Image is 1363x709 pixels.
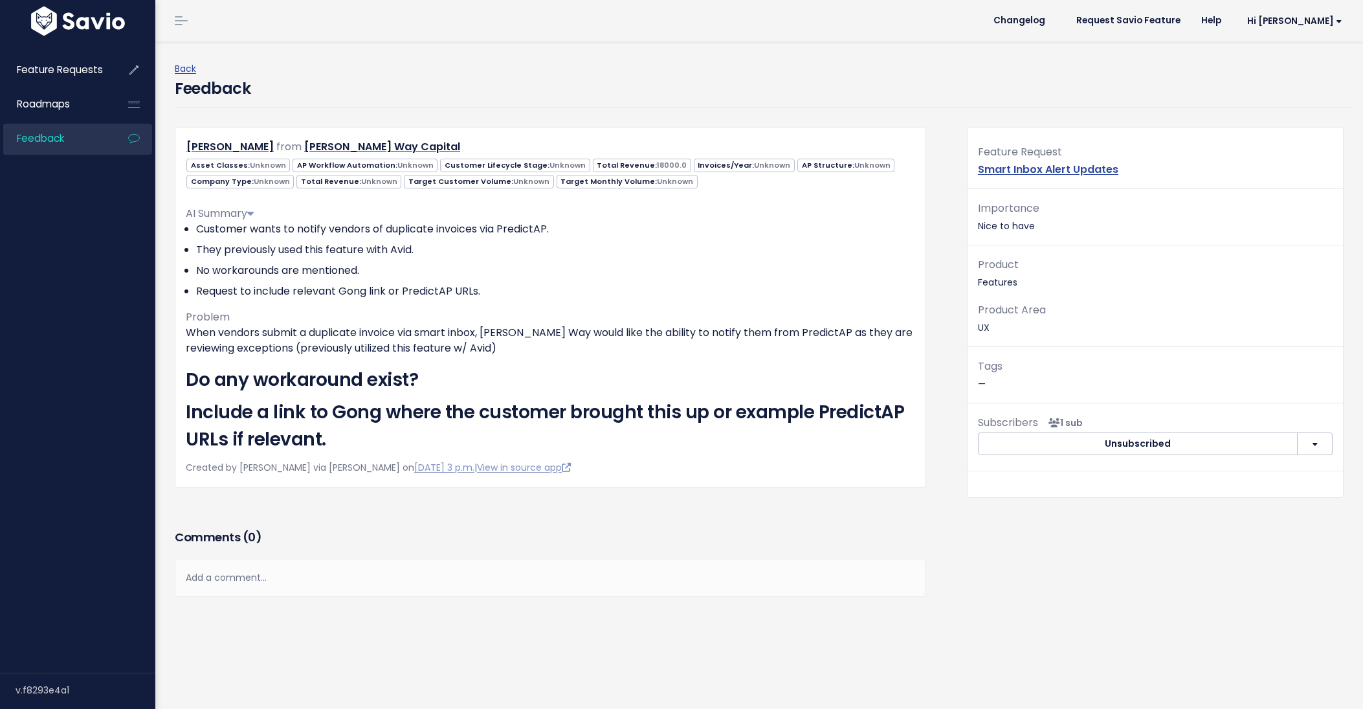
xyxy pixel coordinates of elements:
[196,221,915,237] li: Customer wants to notify vendors of duplicate invoices via PredictAP.
[248,529,256,545] span: 0
[754,160,790,170] span: Unknown
[186,206,254,221] span: AI Summary
[404,175,553,188] span: Target Customer Volume:
[254,176,290,186] span: Unknown
[978,144,1062,159] span: Feature Request
[978,357,1333,392] p: —
[1191,11,1232,30] a: Help
[657,176,693,186] span: Unknown
[186,399,915,453] h2: Include a link to Gong where the customer brought this up or example PredictAP URLs if relevant.
[186,175,294,188] span: Company Type:
[17,63,103,76] span: Feature Requests
[175,528,926,546] h3: Comments ( )
[1043,416,1083,429] span: <p><strong>Subscribers</strong><br><br> - Emma Whitman<br> </p>
[196,263,915,278] li: No workarounds are mentioned.
[1247,16,1342,26] span: Hi [PERSON_NAME]
[694,159,795,172] span: Invoices/Year:
[414,461,474,474] a: [DATE] 3 p.m.
[196,242,915,258] li: They previously used this feature with Avid.
[296,175,401,188] span: Total Revenue:
[175,559,926,597] div: Add a comment...
[593,159,691,172] span: Total Revenue:
[361,176,397,186] span: Unknown
[17,131,64,145] span: Feedback
[978,257,1019,272] span: Product
[276,139,302,154] span: from
[978,201,1039,216] span: Importance
[186,139,274,154] a: [PERSON_NAME]
[175,77,250,100] h4: Feedback
[978,162,1118,177] a: Smart Inbox Alert Updates
[397,160,434,170] span: Unknown
[549,160,586,170] span: Unknown
[186,325,915,356] p: When vendors submit a duplicate invoice via smart inbox, [PERSON_NAME] Way would like the ability...
[978,199,1333,234] p: Nice to have
[797,159,894,172] span: AP Structure:
[978,302,1046,317] span: Product Area
[1232,11,1353,31] a: Hi [PERSON_NAME]
[186,159,290,172] span: Asset Classes:
[196,284,915,299] li: Request to include relevant Gong link or PredictAP URLs.
[993,16,1045,25] span: Changelog
[1066,11,1191,30] a: Request Savio Feature
[3,89,107,119] a: Roadmaps
[477,461,571,474] a: View in source app
[440,159,590,172] span: Customer Lifecycle Stage:
[3,124,107,153] a: Feedback
[16,673,155,707] div: v.f8293e4a1
[854,160,891,170] span: Unknown
[978,301,1333,336] p: UX
[186,309,230,324] span: Problem
[17,97,70,111] span: Roadmaps
[186,366,915,394] h2: Do any workaround exist?
[978,359,1003,374] span: Tags
[304,139,460,154] a: [PERSON_NAME] Way Capital
[978,415,1038,430] span: Subscribers
[978,256,1333,291] p: Features
[3,55,107,85] a: Feature Requests
[557,175,698,188] span: Target Monthly Volume:
[513,176,549,186] span: Unknown
[250,160,286,170] span: Unknown
[978,433,1298,456] button: Unsubscribed
[293,159,438,172] span: AP Workflow Automation:
[186,461,571,474] span: Created by [PERSON_NAME] via [PERSON_NAME] on |
[175,62,196,75] a: Back
[28,6,128,36] img: logo-white.9d6f32f41409.svg
[657,160,687,170] span: 18000.0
